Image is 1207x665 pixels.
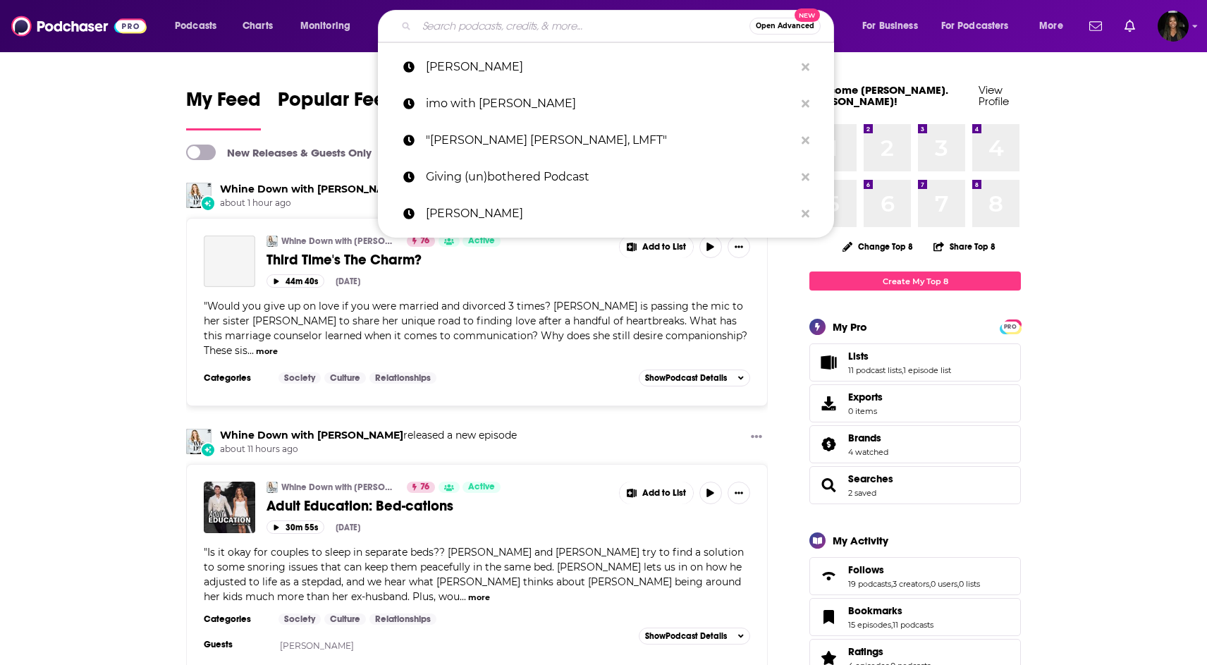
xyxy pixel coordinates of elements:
span: For Business [862,16,918,36]
span: Adult Education: Bed-cations [266,497,453,515]
a: Ratings [848,645,931,658]
a: [PERSON_NAME] [378,195,834,232]
span: For Podcasters [941,16,1009,36]
span: Add to List [642,242,686,252]
span: Exports [848,391,883,403]
span: Open Advanced [756,23,814,30]
a: Show notifications dropdown [1084,14,1108,38]
a: Society [278,614,321,625]
a: Charts [233,15,281,37]
span: Popular Feed [278,87,398,120]
a: Bookmarks [814,607,843,627]
button: open menu [932,15,1029,37]
a: Whine Down with [PERSON_NAME] [281,482,398,493]
a: Culture [324,372,366,384]
span: , [957,579,959,589]
img: Whine Down with Jana Kramer [266,482,278,493]
button: ShowPodcast Details [639,628,750,645]
span: Is it okay for couples to sleep in separate beds?? [PERSON_NAME] and [PERSON_NAME] try to find a ... [204,546,744,603]
a: 11 podcasts [893,620,933,630]
button: Show More Button [728,482,750,504]
a: Exports [809,384,1021,422]
a: Relationships [369,372,436,384]
a: Giving (un)bothered Podcast [378,159,834,195]
img: Whine Down with Jana Kramer [266,236,278,247]
button: 44m 40s [266,274,324,288]
button: open menu [290,15,369,37]
a: Create My Top 8 [809,272,1021,291]
span: Lists [809,343,1021,382]
img: Whine Down with Jana Kramer [186,429,212,454]
div: My Pro [833,320,867,334]
a: Podchaser - Follow, Share and Rate Podcasts [11,13,147,39]
a: Whine Down with Jana Kramer [220,429,403,441]
button: more [468,592,490,604]
span: , [891,579,893,589]
button: open menu [1029,15,1081,37]
a: 15 episodes [848,620,891,630]
span: about 1 hour ago [220,197,517,209]
a: Lists [814,353,843,372]
span: , [891,620,893,630]
span: " [204,546,744,603]
span: " [204,300,747,357]
a: Follows [848,563,980,576]
a: 3 creators [893,579,929,589]
span: ... [247,344,254,357]
p: simon sinek [426,49,795,85]
a: Follows [814,566,843,586]
img: Adult Education: Bed-cations [204,482,255,533]
button: Share Top 8 [933,233,996,260]
span: Bookmarks [848,604,902,617]
button: Show More Button [728,236,750,258]
a: PRO [1002,321,1019,331]
button: more [256,346,278,358]
span: 76 [420,234,429,248]
a: Searches [814,475,843,495]
h3: released a new episode [220,183,517,196]
span: Follows [809,557,1021,595]
a: 2 saved [848,488,876,498]
span: PRO [1002,322,1019,332]
a: 76 [407,482,435,493]
button: Show More Button [620,482,693,504]
span: Exports [814,393,843,413]
p: "Moe Ari Brown, LMFT" [426,122,795,159]
span: Brands [809,425,1021,463]
span: Would you give up on love if you were married and divorced 3 times? [PERSON_NAME] is passing the ... [204,300,747,357]
div: Search podcasts, credits, & more... [391,10,847,42]
span: , [902,365,903,375]
a: Relationships [369,614,436,625]
a: Lists [848,350,951,362]
a: 1 episode list [903,365,951,375]
a: Brands [814,434,843,454]
span: Searches [809,466,1021,504]
a: Searches [848,472,893,485]
input: Search podcasts, credits, & more... [417,15,749,37]
a: 76 [407,236,435,247]
button: Show More Button [745,429,768,446]
img: Whine Down with Jana Kramer [186,183,212,208]
a: Culture [324,614,366,625]
button: Change Top 8 [834,238,921,255]
a: 0 users [931,579,957,589]
span: about 11 hours ago [220,444,517,456]
span: Follows [848,563,884,576]
span: 0 items [848,406,883,416]
a: View Profile [979,83,1009,108]
a: Adult Education: Bed-cations [266,497,609,515]
a: 0 lists [959,579,980,589]
span: Bookmarks [809,598,1021,636]
span: Show Podcast Details [645,373,727,383]
button: open menu [165,15,235,37]
div: My Activity [833,534,888,547]
button: Show profile menu [1158,11,1189,42]
span: Lists [848,350,869,362]
span: Active [468,480,495,494]
p: jackie jantos [426,195,795,232]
